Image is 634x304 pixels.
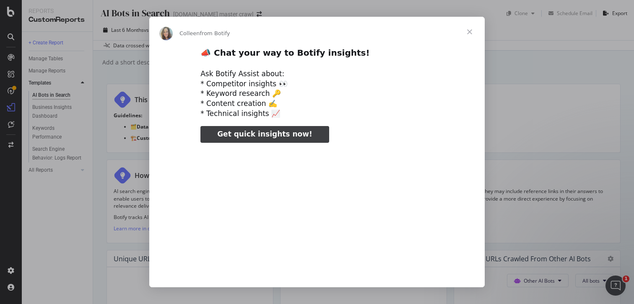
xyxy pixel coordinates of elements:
span: Close [455,17,485,47]
div: Ask Botify Assist about: * Competitor insights 👀 * Keyword research 🔑 * Content creation ✍️ * Tec... [200,69,434,119]
h2: 📣 Chat your way to Botify insights! [200,47,434,63]
span: from Botify [200,30,230,36]
a: Get quick insights now! [200,126,329,143]
span: Get quick insights now! [217,130,312,138]
span: Colleen [179,30,200,36]
img: Profile image for Colleen [159,27,173,40]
